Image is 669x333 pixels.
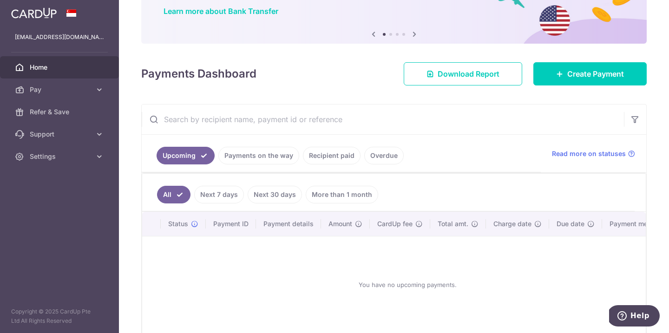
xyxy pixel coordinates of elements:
span: Refer & Save [30,107,91,117]
span: Charge date [493,219,531,229]
span: Download Report [438,68,499,79]
th: Payment ID [206,212,256,236]
th: Payment details [256,212,321,236]
a: Upcoming [157,147,215,164]
span: Home [30,63,91,72]
span: Due date [557,219,584,229]
iframe: Opens a widget where you can find more information [609,305,660,328]
a: Recipient paid [303,147,361,164]
span: Settings [30,152,91,161]
a: More than 1 month [306,186,378,203]
input: Search by recipient name, payment id or reference [142,104,624,134]
a: Next 7 days [194,186,244,203]
a: Payments on the way [218,147,299,164]
a: Create Payment [533,62,647,85]
span: Create Payment [567,68,624,79]
span: Status [168,219,188,229]
h4: Payments Dashboard [141,65,256,82]
a: All [157,186,190,203]
img: CardUp [11,7,57,19]
span: Read more on statuses [552,149,626,158]
span: Amount [328,219,352,229]
div: You have no upcoming payments. [153,244,662,326]
span: Total amt. [438,219,468,229]
a: Overdue [364,147,404,164]
a: Learn more about Bank Transfer [164,7,278,16]
span: CardUp fee [377,219,413,229]
p: [EMAIL_ADDRESS][DOMAIN_NAME] [15,33,104,42]
span: Support [30,130,91,139]
a: Read more on statuses [552,149,635,158]
a: Next 30 days [248,186,302,203]
span: Pay [30,85,91,94]
a: Download Report [404,62,522,85]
